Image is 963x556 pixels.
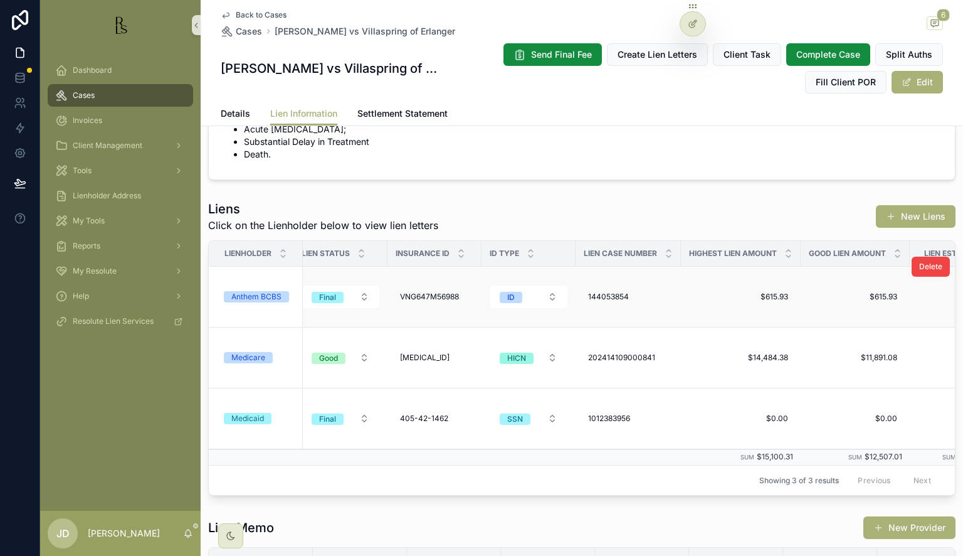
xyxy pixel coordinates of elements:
[208,200,438,218] h1: Liens
[244,123,396,136] li: Acute [MEDICAL_DATA];
[531,48,592,61] span: Send Final Fee
[876,205,955,228] button: New Liens
[73,241,100,251] span: Reports
[221,25,262,38] a: Cases
[275,25,455,38] span: [PERSON_NAME] vs Villaspring of Erlanger
[808,348,902,368] a: $11,891.08
[688,348,793,368] a: $14,484.38
[490,346,567,369] button: Select Button
[588,353,655,363] span: 202414109000841
[588,292,629,302] span: 144053854
[231,352,265,363] div: Medicare
[489,407,568,430] a: Select Button
[724,48,771,61] span: Client Task
[584,249,657,259] span: Lien Case Number
[848,454,862,461] small: Sum
[40,50,201,349] div: scrollable content
[73,316,154,326] span: Resolute Lien Services
[688,287,793,307] a: $615.93
[73,141,142,151] span: Client Management
[231,291,282,302] div: Anthem BCBS
[73,266,117,276] span: My Resolute
[221,10,287,20] a: Back to Cases
[507,292,515,303] div: ID
[400,353,450,363] span: [MEDICAL_ID]
[813,414,897,424] span: $0.00
[796,48,860,61] span: Complete Case
[912,257,950,277] button: Delete
[48,285,193,307] a: Help
[73,90,95,100] span: Cases
[48,235,193,257] a: Reports
[48,210,193,232] a: My Tools
[56,526,70,541] span: JD
[583,287,673,307] a: 144053854
[208,218,438,233] span: Click on the Lienholder below to view lien letters
[221,107,250,120] span: Details
[863,516,955,539] button: New Provider
[813,292,897,302] span: $615.93
[302,249,350,259] span: Lien Status
[73,216,105,226] span: My Tools
[607,43,708,66] button: Create Lien Letters
[688,409,793,429] a: $0.00
[805,71,887,94] button: Fill Client POR
[813,353,897,363] span: $11,891.08
[48,84,193,107] a: Cases
[302,407,379,430] button: Select Button
[224,291,295,302] a: Anthem BCBS
[73,65,112,75] span: Dashboard
[489,285,568,309] a: Select Button
[786,43,870,66] button: Complete Case
[319,353,338,364] div: Good
[301,285,380,309] a: Select Button
[73,291,89,301] span: Help
[236,10,287,20] span: Back to Cases
[73,166,92,176] span: Tools
[892,71,943,94] button: Edit
[224,249,271,259] span: Lienholder
[400,292,459,302] span: VNG647M56988
[689,249,777,259] span: Highest Lien Amount
[489,346,568,370] a: Select Button
[244,148,396,161] li: Death.
[236,25,262,38] span: Cases
[759,476,839,486] span: Showing 3 of 3 results
[396,249,450,259] span: Insurance ID
[73,191,141,201] span: Lienholder Address
[48,260,193,282] a: My Resolute
[395,287,474,307] a: VNG647M56988
[757,452,793,461] span: $15,100.31
[270,107,337,120] span: Lien Information
[88,527,160,540] p: [PERSON_NAME]
[319,414,336,425] div: Final
[48,184,193,207] a: Lienholder Address
[110,15,130,35] img: App logo
[713,43,781,66] button: Client Task
[588,414,630,424] span: 1012383956
[208,519,274,537] h1: Lien Memo
[73,115,102,126] span: Invoices
[618,48,697,61] span: Create Lien Letters
[886,48,932,61] span: Split Auths
[48,59,193,82] a: Dashboard
[224,413,295,424] a: Medicaid
[48,109,193,132] a: Invoices
[400,414,448,424] span: 405-42-1462
[583,348,673,368] a: 202414109000841
[583,409,673,429] a: 1012383956
[244,136,396,148] li: Substantial Delay in Treatment
[490,249,519,259] span: ID Type
[693,414,788,424] span: $0.00
[507,414,523,425] div: SSN
[395,409,474,429] a: 405-42-1462
[927,16,943,32] button: 6
[270,102,337,126] a: Lien Information
[490,286,567,308] button: Select Button
[490,407,567,430] button: Select Button
[809,249,886,259] span: Good Lien Amount
[48,310,193,333] a: Resolute Lien Services
[224,352,295,363] a: Medicare
[301,346,380,370] a: Select Button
